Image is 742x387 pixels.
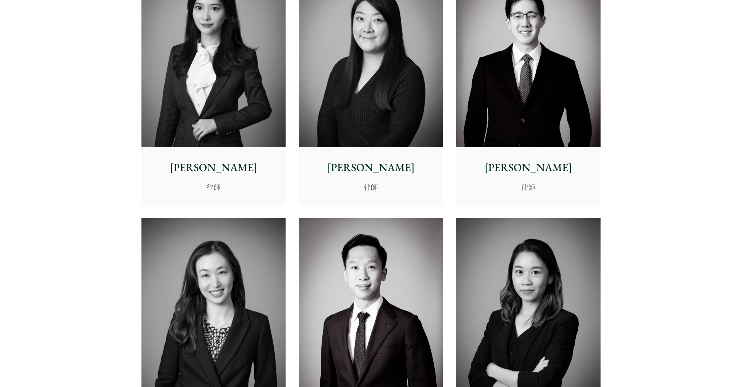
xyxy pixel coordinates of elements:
p: 律師 [305,182,437,192]
p: 律師 [462,182,594,192]
p: [PERSON_NAME] [148,159,279,176]
p: 律師 [148,182,279,192]
p: [PERSON_NAME] [305,159,437,176]
p: [PERSON_NAME] [462,159,594,176]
